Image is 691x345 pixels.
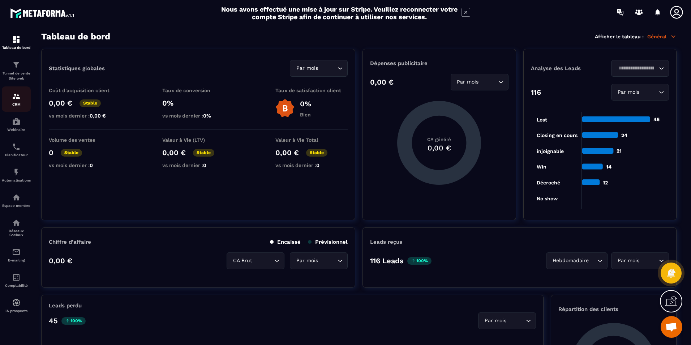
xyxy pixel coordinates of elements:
[537,132,578,139] tspan: Closing en cours
[2,55,31,86] a: formationformationTunnel de vente Site web
[12,60,21,69] img: formation
[611,84,669,101] div: Search for option
[451,74,508,90] div: Search for option
[275,88,348,93] p: Taux de satisfaction client
[49,137,121,143] p: Volume des ventes
[162,113,235,119] p: vs mois dernier :
[12,142,21,151] img: scheduler
[231,257,254,265] span: CA Brut
[2,188,31,213] a: automationsautomationsEspace membre
[300,99,311,108] p: 0%
[316,162,319,168] span: 0
[641,88,657,96] input: Search for option
[90,162,93,168] span: 0
[616,88,641,96] span: Par mois
[531,88,541,97] p: 116
[12,273,21,282] img: accountant
[12,117,21,126] img: automations
[2,153,31,157] p: Planificateur
[49,148,53,157] p: 0
[90,113,106,119] span: 0,00 €
[478,312,536,329] div: Search for option
[319,257,336,265] input: Search for option
[2,268,31,293] a: accountantaccountantComptabilité
[203,162,206,168] span: 0
[480,78,497,86] input: Search for option
[227,252,284,269] div: Search for option
[49,99,72,107] p: 0,00 €
[12,298,21,307] img: automations
[2,128,31,132] p: Webinaire
[80,99,101,107] p: Stable
[270,239,301,245] p: Encaissé
[49,302,82,309] p: Leads perdu
[49,239,91,245] p: Chiffre d’affaire
[370,60,508,67] p: Dépenses publicitaire
[2,162,31,188] a: automationsautomationsAutomatisations
[508,317,524,325] input: Search for option
[295,257,319,265] span: Par mois
[49,65,105,72] p: Statistiques globales
[2,229,31,237] p: Réseaux Sociaux
[12,35,21,44] img: formation
[162,137,235,143] p: Valeur à Vie (LTV)
[306,149,327,157] p: Stable
[10,7,75,20] img: logo
[551,257,590,265] span: Hebdomadaire
[2,102,31,106] p: CRM
[2,204,31,208] p: Espace membre
[2,46,31,50] p: Tableau de bord
[49,113,121,119] p: vs mois dernier :
[616,257,641,265] span: Par mois
[319,64,336,72] input: Search for option
[12,193,21,202] img: automations
[290,60,348,77] div: Search for option
[531,65,600,72] p: Analyse des Leads
[49,162,121,168] p: vs mois dernier :
[61,317,86,325] p: 100%
[611,252,669,269] div: Search for option
[162,162,235,168] p: vs mois dernier :
[308,239,348,245] p: Prévisionnel
[537,117,547,123] tspan: Lost
[295,64,319,72] span: Par mois
[12,92,21,101] img: formation
[2,213,31,242] a: social-networksocial-networkRéseaux Sociaux
[162,88,235,93] p: Taux de conversion
[611,60,669,77] div: Search for option
[275,137,348,143] p: Valeur à Vie Total
[546,252,608,269] div: Search for option
[641,257,657,265] input: Search for option
[275,148,299,157] p: 0,00 €
[590,257,596,265] input: Search for option
[12,218,21,227] img: social-network
[537,180,560,186] tspan: Décroché
[595,34,644,39] p: Afficher le tableau :
[537,196,558,201] tspan: No show
[221,5,458,21] h2: Nous avons effectué une mise à jour sur Stripe. Veuillez reconnecter votre compte Stripe afin de ...
[41,31,110,42] h3: Tableau de bord
[2,71,31,81] p: Tunnel de vente Site web
[162,99,235,107] p: 0%
[2,284,31,287] p: Comptabilité
[254,257,272,265] input: Search for option
[537,148,564,154] tspan: injoignable
[370,78,394,86] p: 0,00 €
[2,178,31,182] p: Automatisations
[12,168,21,176] img: automations
[49,316,58,325] p: 45
[290,252,348,269] div: Search for option
[2,258,31,262] p: E-mailing
[2,30,31,55] a: formationformationTableau de bord
[193,149,214,157] p: Stable
[558,306,669,312] p: Répartition des clients
[2,242,31,268] a: emailemailE-mailing
[455,78,480,86] span: Par mois
[370,239,402,245] p: Leads reçus
[61,149,82,157] p: Stable
[407,257,432,265] p: 100%
[300,112,311,118] p: Bien
[647,33,677,40] p: Général
[2,137,31,162] a: schedulerschedulerPlanificateur
[49,88,121,93] p: Coût d'acquisition client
